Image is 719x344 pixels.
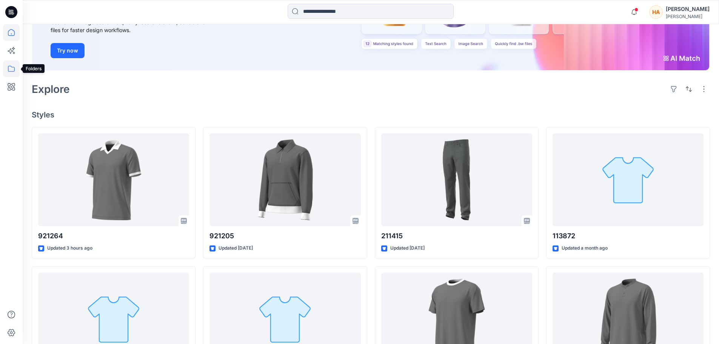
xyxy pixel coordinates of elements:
p: 113872 [553,231,704,241]
p: Updated a month ago [562,244,608,252]
h2: Explore [32,83,70,95]
button: Try now [51,43,85,58]
p: Updated 3 hours ago [47,244,92,252]
a: 921264 [38,133,189,227]
div: HA [649,5,663,19]
a: 921205 [209,133,360,227]
div: [PERSON_NAME] [666,5,710,14]
a: 211415 [381,133,532,227]
div: Use text or image search to quickly locate relevant, editable .bw files for faster design workflows. [51,18,220,34]
a: 113872 [553,133,704,227]
p: Updated [DATE] [390,244,425,252]
p: 211415 [381,231,532,241]
p: 921205 [209,231,360,241]
p: Updated [DATE] [219,244,253,252]
div: [PERSON_NAME] [666,14,710,19]
h4: Styles [32,110,710,119]
p: 921264 [38,231,189,241]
